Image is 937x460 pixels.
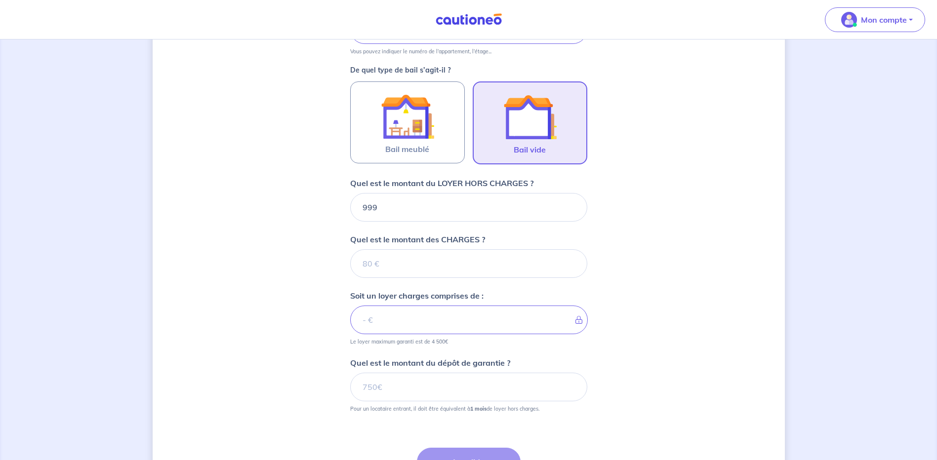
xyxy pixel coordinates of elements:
p: Quel est le montant du dépôt de garantie ? [350,357,510,369]
strong: 1 mois [470,405,487,412]
p: Le loyer maximum garanti est de 4 500€ [350,338,448,345]
span: Bail vide [514,144,546,155]
p: Mon compte [861,14,907,26]
input: 80 € [350,249,587,278]
img: illu_empty_lease.svg [503,90,557,144]
p: Vous pouvez indiquer le numéro de l’appartement, l’étage... [350,48,491,55]
span: Bail meublé [385,143,429,155]
p: De quel type de bail s’agit-il ? [350,67,587,74]
p: Quel est le montant du LOYER HORS CHARGES ? [350,177,533,189]
button: illu_account_valid_menu.svgMon compte [825,7,925,32]
p: Soit un loyer charges comprises de : [350,290,484,302]
p: Quel est le montant des CHARGES ? [350,233,485,245]
img: Cautioneo [432,13,506,26]
input: 750€ [350,193,587,222]
img: illu_furnished_lease.svg [381,90,434,143]
p: Pour un locataire entrant, il doit être équivalent à de loyer hors charges. [350,405,539,412]
input: 750€ [350,373,587,401]
input: - € [350,306,588,334]
img: illu_account_valid_menu.svg [841,12,857,28]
